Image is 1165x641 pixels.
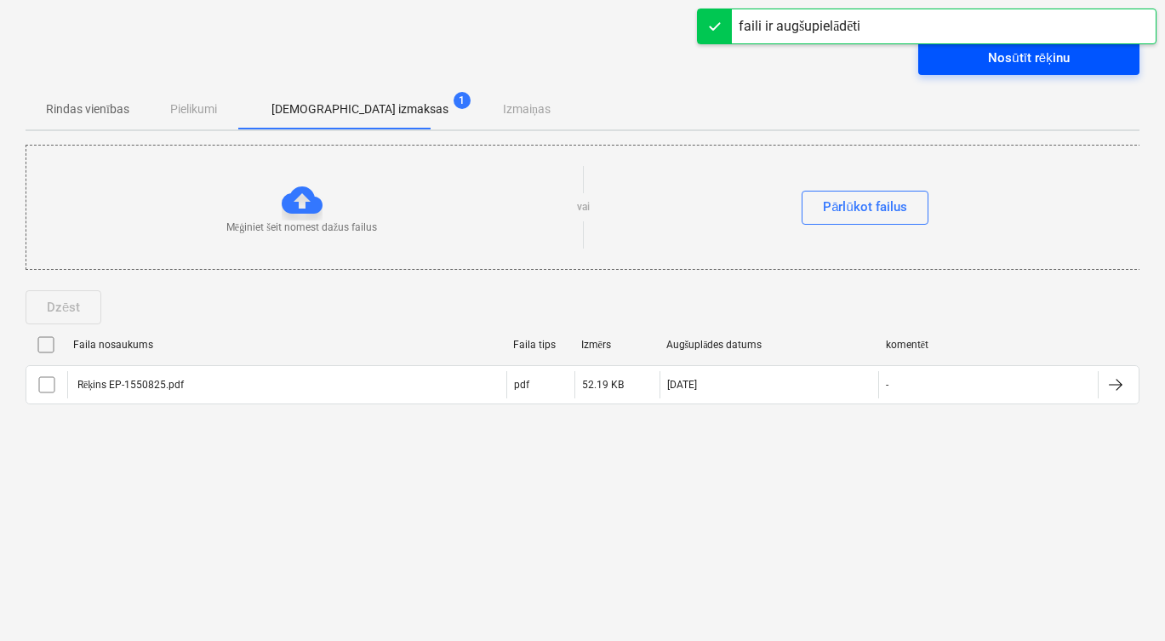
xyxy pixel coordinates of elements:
[666,339,872,352] div: Augšuplādes datums
[886,379,888,391] div: -
[823,196,907,218] div: Pārlūkot failus
[46,100,129,118] p: Rindas vienības
[26,145,1141,270] div: Mēģiniet šeit nomest dažus failusvaiPārlūkot failus
[73,339,500,351] div: Faila nosaukums
[226,220,377,235] p: Mēģiniet šeit nomest dažus failus
[577,200,590,215] p: vai
[581,339,653,352] div: Izmērs
[514,379,529,391] div: pdf
[582,379,624,391] div: 52.19 KB
[75,379,184,392] div: Rēķins EP-1550825.pdf
[988,47,1069,69] div: Nosūtīt rēķinu
[739,16,860,37] div: faili ir augšupielādēti
[271,100,448,118] p: [DEMOGRAPHIC_DATA] izmaksas
[918,41,1139,75] button: Nosūtīt rēķinu
[454,92,471,109] span: 1
[886,339,1092,352] div: komentēt
[667,379,697,391] div: [DATE]
[802,191,928,225] button: Pārlūkot failus
[513,339,568,351] div: Faila tips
